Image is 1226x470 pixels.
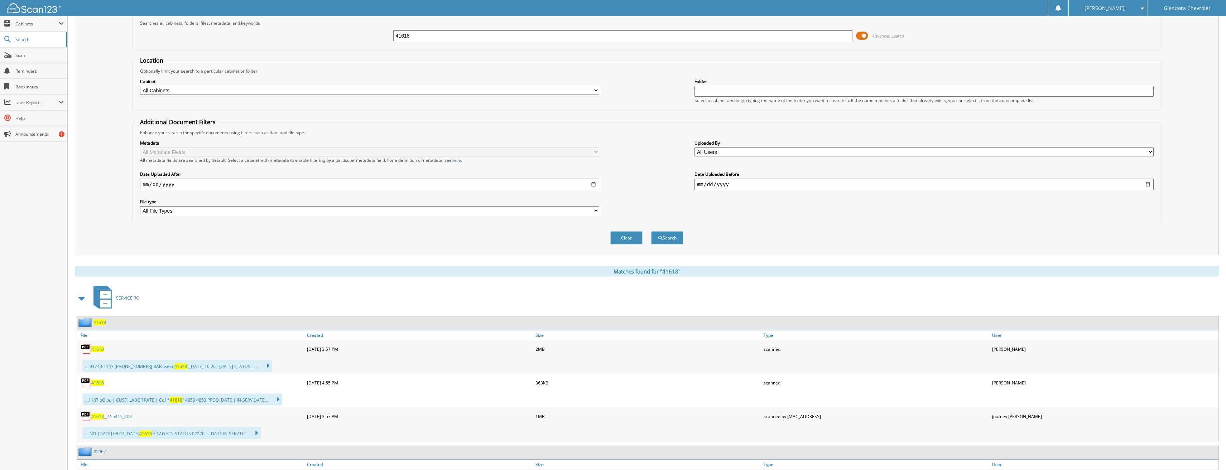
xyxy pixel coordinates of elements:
label: Uploaded By [694,140,1154,146]
a: Type [762,330,990,340]
div: Searches all cabinets, folders, files, metadata, and keywords [136,20,1158,26]
legend: Location [136,57,167,64]
span: Search [15,37,63,43]
input: start [140,179,600,190]
img: scan123-logo-white.svg [7,3,61,13]
a: here [452,157,461,163]
a: 41618 [91,380,104,386]
div: Enhance your search for specific documents using filters such as date and file type. [136,130,1158,136]
span: 41618 [170,397,182,403]
a: 41618 [93,319,106,325]
label: Cabinet [140,78,600,84]
span: Reminders [15,68,64,74]
div: ...1187 oO ou | CUST. LABOR RATE | Cc I * " 4853 4853 PROD. DATE | IN-SERV DATE... [82,393,282,406]
div: journey [PERSON_NAME] [990,409,1218,423]
div: scanned by [MAC_ADDRESS] [762,409,990,423]
span: Help [15,115,64,121]
div: scanned [762,342,990,356]
label: Date Uploaded After [140,171,600,177]
span: User Reports [15,100,59,106]
img: folder2.png [78,318,93,327]
img: PDF.png [81,344,91,354]
label: Date Uploaded Before [694,171,1154,177]
span: 41618 [139,431,152,437]
a: Created [305,330,533,340]
div: [DATE] 3:57 PM [305,342,533,356]
div: 363KB [534,375,762,390]
div: [DATE] 4:55 PM [305,375,533,390]
div: 1 [59,131,64,137]
a: SERVICE RO [89,284,139,312]
img: PDF.png [81,411,91,422]
span: Cabinets [15,21,59,27]
label: File type [140,199,600,205]
a: 41618 [91,346,104,352]
span: Scan [15,52,64,58]
img: folder2.png [78,447,93,456]
button: Search [651,231,683,244]
a: User [990,330,1218,340]
div: 2MB [534,342,762,356]
div: [PERSON_NAME] [990,375,1218,390]
a: Size [534,330,762,340]
label: Metadata [140,140,600,146]
div: 1MB [534,409,762,423]
span: Glendora Chevrolet [1164,6,1210,10]
div: ... NO. [DATE] 08:07 [DATE] .7 TAG NO. STATUS 02276 ... .DATE IN-SERV D... [82,427,261,439]
a: File [77,460,305,469]
legend: Additional Document Filters [136,118,219,126]
button: Clear [610,231,643,244]
div: Matches found for "41618" [75,266,1219,277]
span: Bookmarks [15,84,64,90]
div: Optionally limit your search to a particular cabinet or folder [136,68,1158,74]
div: All metadata fields are searched by default. Select a cabinet with metadata to enable filtering b... [140,157,600,163]
div: Select a cabinet and begin typing the name of the folder you want to search in. If the name match... [694,97,1154,103]
a: Created [305,460,533,469]
label: Folder [694,78,1154,84]
span: Advanced Search [872,33,904,39]
input: end [694,179,1154,190]
span: [PERSON_NAME] [1085,6,1125,10]
a: Type [762,460,990,469]
span: SERVICE RO [116,295,139,301]
a: 85967 [93,449,106,455]
a: 41618__155413_008 [91,413,132,420]
div: ... 91740-1147 [PHONE_NUMBER] BAR. weed |[DATE] 10:26 |[DATE] STATUS ...... [82,360,272,372]
span: Announcements [15,131,64,137]
a: Size [534,460,762,469]
div: scanned [762,375,990,390]
a: User [990,460,1218,469]
img: PDF.png [81,377,91,388]
div: [PERSON_NAME] [990,342,1218,356]
div: [DATE] 3:57 PM [305,409,533,423]
a: File [77,330,305,340]
span: 41618 [91,413,104,420]
span: 41618 [174,363,187,369]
